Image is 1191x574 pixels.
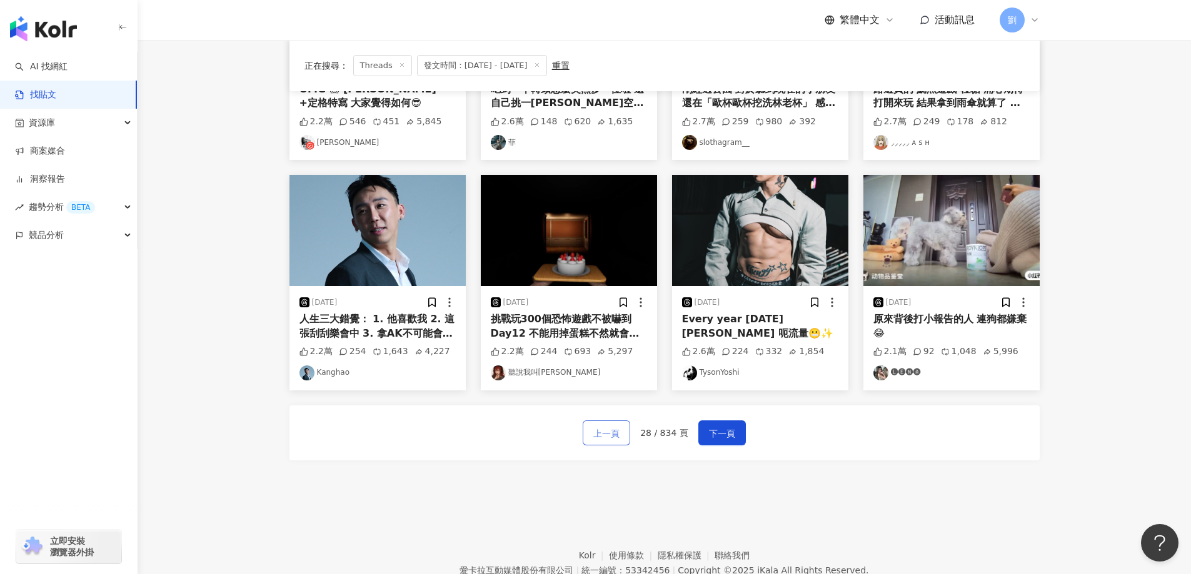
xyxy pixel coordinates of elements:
[1141,524,1178,562] iframe: Help Scout Beacon - Open
[417,55,547,76] span: 發文時間：[DATE] - [DATE]
[552,61,570,71] div: 重置
[597,116,633,128] div: 1,635
[682,365,697,380] img: KOL Avatar
[299,365,456,380] a: KOL AvatarKanghao
[530,116,558,128] div: 148
[695,297,720,308] div: [DATE]
[583,420,630,445] button: 上一頁
[682,82,838,111] div: 剛經過公園 對於聽到現在的小朋友還在「歐杯歐杯挖洗林老杯」 感到欣慰。
[579,550,609,560] a: Kolr
[755,345,783,358] div: 332
[491,365,506,380] img: KOL Avatar
[10,16,77,41] img: logo
[339,116,366,128] div: 546
[29,221,64,249] span: 競品分析
[873,365,888,380] img: KOL Avatar
[312,297,338,308] div: [DATE]
[721,345,749,358] div: 224
[564,345,591,358] div: 693
[980,116,1007,128] div: 812
[29,193,95,221] span: 趨勢分析
[721,116,749,128] div: 259
[491,135,647,150] a: KOL Avatar菲
[913,116,940,128] div: 249
[20,537,44,557] img: chrome extension
[299,365,314,380] img: KOL Avatar
[788,116,816,128] div: 392
[873,312,1030,340] div: 原來背後打小報告的人 連狗都嫌棄😂
[682,365,838,380] a: KOL AvatarTysonYoshi
[373,345,408,358] div: 1,643
[682,345,715,358] div: 2.6萬
[481,175,657,286] img: post-image
[755,116,783,128] div: 980
[913,345,935,358] div: 92
[873,345,907,358] div: 2.1萬
[609,550,658,560] a: 使用條款
[672,175,848,286] img: post-image
[658,550,715,560] a: 隱私權保護
[873,135,1030,150] a: KOL Avatar⸝⸝⸝⸝⸝ ᴀ s ʜ
[491,116,524,128] div: 2.6萬
[983,345,1018,358] div: 5,996
[491,82,647,111] div: 吃到一半轉頭怎麼突然多一位啦 還自己挑一[PERSON_NAME]空位坐著🤓
[947,116,974,128] div: 178
[66,201,95,214] div: BETA
[491,135,506,150] img: KOL Avatar
[15,203,24,212] span: rise
[682,312,838,340] div: Every year [DATE][PERSON_NAME] 呃流量😬✨
[353,55,412,76] span: Threads
[640,428,688,438] span: 28 / 834 頁
[593,426,620,441] span: 上一頁
[16,530,121,563] a: chrome extension立即安裝 瀏覽器外掛
[339,345,366,358] div: 254
[709,426,735,441] span: 下一頁
[873,116,907,128] div: 2.7萬
[406,116,441,128] div: 5,845
[304,61,348,71] span: 正在搜尋 ：
[299,135,456,150] a: KOL Avatar[PERSON_NAME]
[935,14,975,26] span: 活動訊息
[682,135,838,150] a: KOL Avatarslothagram__
[415,345,450,358] div: 4,227
[15,173,65,186] a: 洞察報告
[299,116,333,128] div: 2.2萬
[873,82,1030,111] div: 路邊買的 魷魚遊戲 椪糖 滿心期待打開來玩 結果拿到雨傘就算了 厚成這樣是要怎麼辦啦😹
[863,175,1040,286] img: post-image
[873,365,1030,380] a: KOL Avatar🅛🅔🅝🅐
[682,135,697,150] img: KOL Avatar
[788,345,824,358] div: 1,854
[299,135,314,150] img: KOL Avatar
[491,365,647,380] a: KOL Avatar聽說我叫[PERSON_NAME]
[840,13,880,27] span: 繁體中文
[873,135,888,150] img: KOL Avatar
[503,297,529,308] div: [DATE]
[682,116,715,128] div: 2.7萬
[50,535,94,558] span: 立即安裝 瀏覽器外掛
[15,89,56,101] a: 找貼文
[289,175,466,286] img: post-image
[299,345,333,358] div: 2.2萬
[373,116,400,128] div: 451
[698,420,746,445] button: 下一頁
[564,116,591,128] div: 620
[299,82,456,111] div: OMG 😱 [PERSON_NAME] +定格特寫 大家覺得如何😎
[29,109,55,137] span: 資源庫
[715,550,750,560] a: 聯絡我們
[491,312,647,340] div: 挑戰玩300個恐怖遊戲不被嚇到Day12 不能用掉蛋糕不然就會死😱
[1008,13,1017,27] span: 劉
[15,145,65,157] a: 商案媒合
[886,297,912,308] div: [DATE]
[597,345,633,358] div: 5,297
[941,345,977,358] div: 1,048
[530,345,558,358] div: 244
[299,312,456,340] div: 人生三大錯覺： 1. 他喜歡我 2. 這張刮刮樂會中 3. 拿AK不可能會撞柱
[15,61,68,73] a: searchAI 找網紅
[491,345,524,358] div: 2.2萬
